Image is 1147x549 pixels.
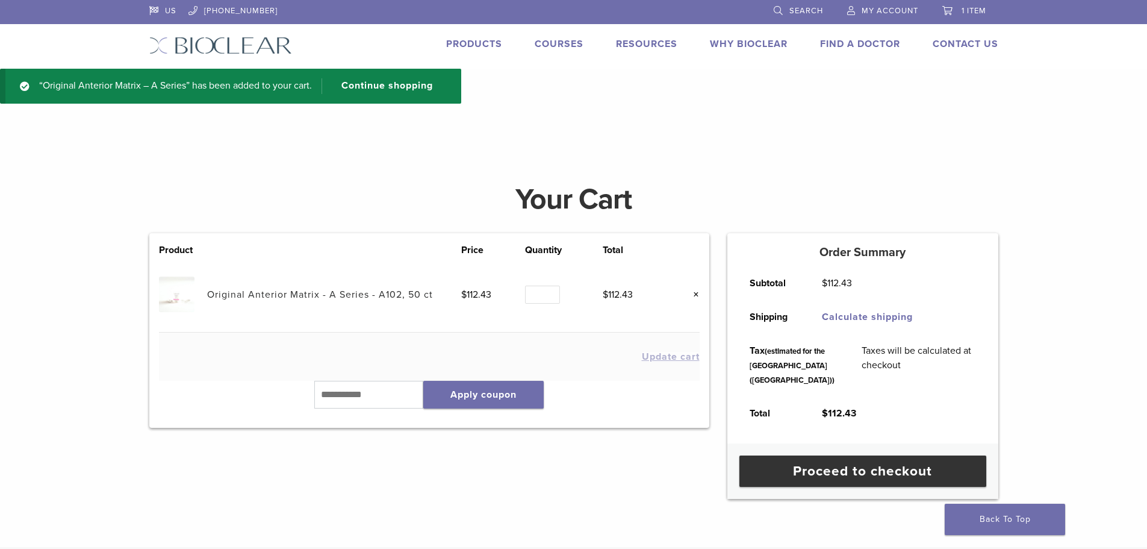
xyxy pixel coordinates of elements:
[140,185,1007,214] h1: Your Cart
[848,334,989,397] td: Taxes will be calculated at checkout
[822,407,856,419] bdi: 112.43
[750,347,835,385] small: (estimated for the [GEOGRAPHIC_DATA] ([GEOGRAPHIC_DATA]))
[820,38,900,50] a: Find A Doctor
[945,504,1065,535] a: Back To Top
[789,6,823,16] span: Search
[461,289,491,301] bdi: 112.43
[822,311,913,323] a: Calculate shipping
[535,38,583,50] a: Courses
[736,397,809,430] th: Total
[710,38,788,50] a: Why Bioclear
[736,334,848,397] th: Tax
[822,277,852,289] bdi: 112.43
[962,6,986,16] span: 1 item
[822,277,827,289] span: $
[727,245,998,260] h5: Order Summary
[822,407,828,419] span: $
[149,37,292,54] img: Bioclear
[461,243,525,257] th: Price
[736,300,809,334] th: Shipping
[603,243,667,257] th: Total
[862,6,918,16] span: My Account
[616,38,677,50] a: Resources
[642,352,700,362] button: Update cart
[207,289,433,301] a: Original Anterior Matrix - A Series - A102, 50 ct
[322,78,442,94] a: Continue shopping
[525,243,603,257] th: Quantity
[461,289,467,301] span: $
[603,289,633,301] bdi: 112.43
[446,38,502,50] a: Products
[739,456,986,487] a: Proceed to checkout
[684,287,700,303] a: Remove this item
[933,38,998,50] a: Contact Us
[159,277,194,312] img: Original Anterior Matrix - A Series - A102, 50 ct
[736,266,809,300] th: Subtotal
[603,289,608,301] span: $
[159,243,207,257] th: Product
[423,381,544,409] button: Apply coupon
